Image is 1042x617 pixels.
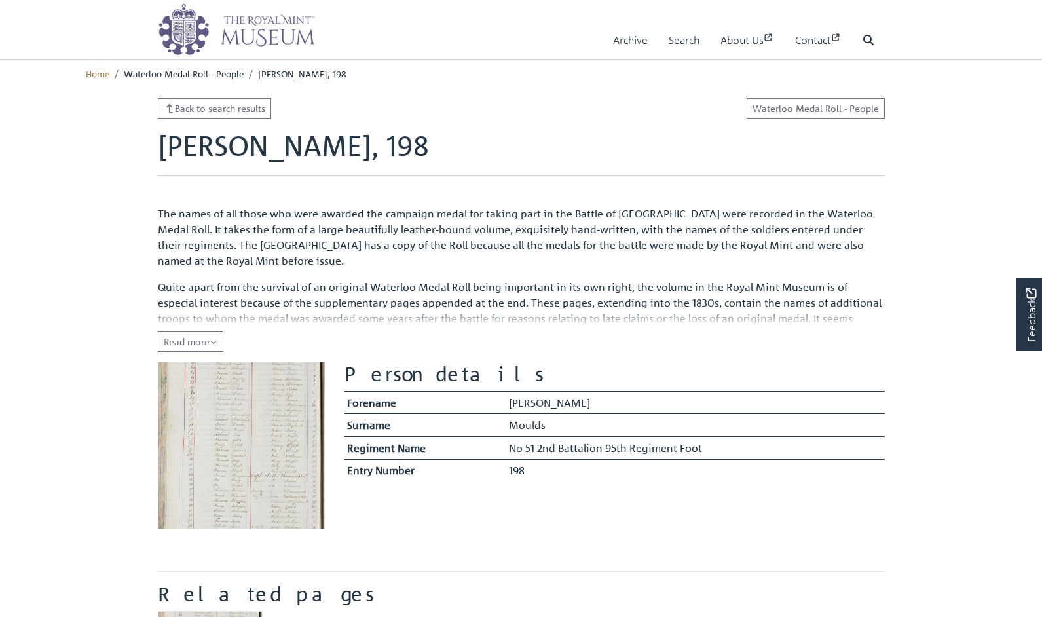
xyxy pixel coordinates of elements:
[1023,288,1039,342] span: Feedback
[158,331,223,352] button: Read all of the content
[669,22,699,59] a: Search
[506,414,885,437] td: Moulds
[344,391,506,414] th: Forename
[506,436,885,459] td: No 51 2nd Battalion 95th Regiment Foot
[258,67,346,79] span: [PERSON_NAME], 198
[164,335,217,347] span: Read more
[158,582,885,606] h2: Related pages
[344,414,506,437] th: Surname
[158,3,315,56] img: logo_wide.png
[613,22,648,59] a: Archive
[344,459,506,481] th: Entry Number
[747,98,885,119] a: Waterloo Medal Roll - People
[344,436,506,459] th: Regiment Name
[158,98,272,119] a: Back to search results
[158,129,885,175] h1: [PERSON_NAME], 198
[344,362,885,386] h2: Person details
[795,22,842,59] a: Contact
[720,22,774,59] a: About Us
[158,362,325,529] img: Moulds, John, 198
[506,391,885,414] td: [PERSON_NAME]
[158,207,873,267] span: The names of all those who were awarded the campaign medal for taking part in the Battle of [GEOG...
[1016,278,1042,351] a: Would you like to provide feedback?
[124,67,244,79] span: Waterloo Medal Roll - People
[506,459,885,481] td: 198
[86,67,109,79] a: Home
[158,280,882,356] span: Quite apart from the survival of an original Waterloo Medal Roll being important in its own right...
